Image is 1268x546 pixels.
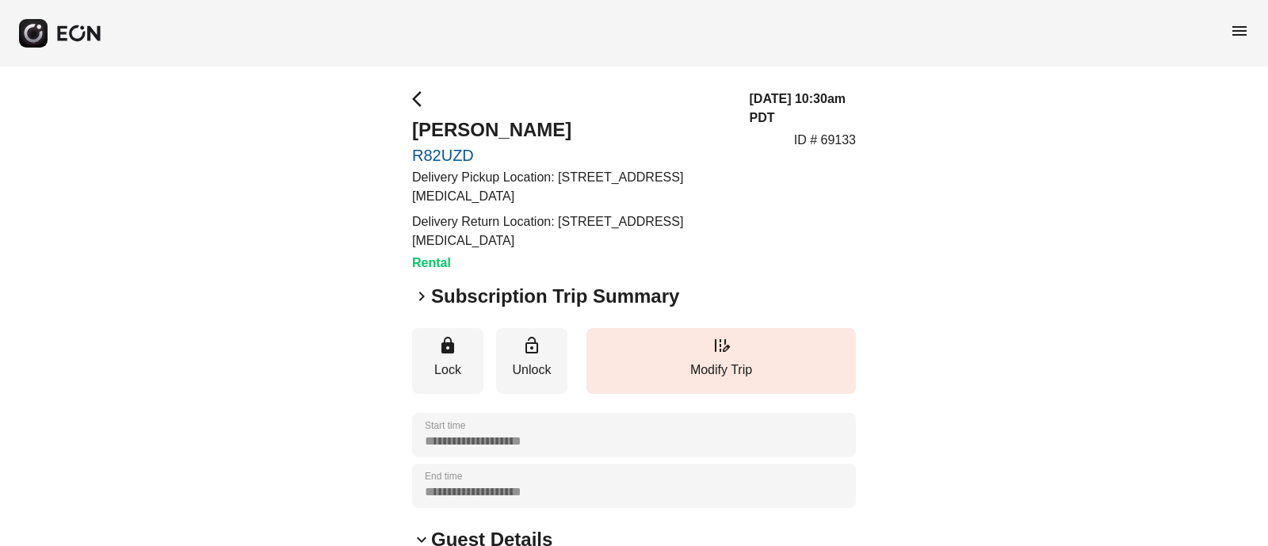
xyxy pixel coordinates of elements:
button: Lock [412,328,483,394]
p: Delivery Return Location: [STREET_ADDRESS][MEDICAL_DATA] [412,212,731,250]
span: arrow_back_ios [412,90,431,109]
span: edit_road [712,336,731,355]
p: Unlock [504,361,560,380]
span: lock [438,336,457,355]
span: menu [1230,21,1249,40]
p: ID # 69133 [794,131,856,150]
a: R82UZD [412,146,731,165]
button: Modify Trip [586,328,856,394]
span: lock_open [522,336,541,355]
p: Delivery Pickup Location: [STREET_ADDRESS][MEDICAL_DATA] [412,168,731,206]
h2: Subscription Trip Summary [431,284,679,309]
h3: Rental [412,254,731,273]
h2: [PERSON_NAME] [412,117,731,143]
button: Unlock [496,328,567,394]
p: Lock [420,361,475,380]
h3: [DATE] 10:30am PDT [750,90,857,128]
p: Modify Trip [594,361,848,380]
span: keyboard_arrow_right [412,287,431,306]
